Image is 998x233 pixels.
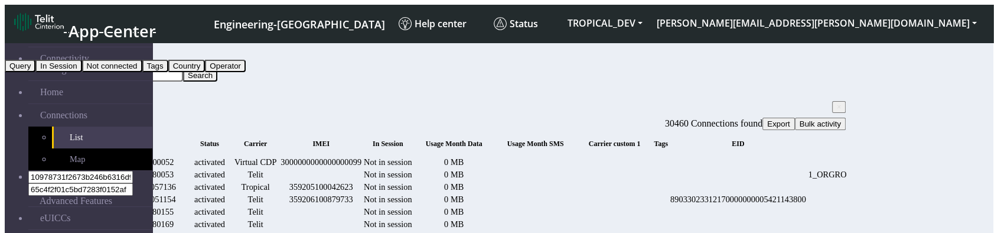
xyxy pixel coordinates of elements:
button: Query [5,60,35,72]
span: EID [732,140,744,148]
span: Usage Month SMS [507,140,564,148]
div: Virtual CDP [233,157,278,167]
div: Telit [233,170,278,180]
span: Carrier [244,140,267,148]
button: Country [168,60,206,72]
span: In Session [373,140,403,148]
span: List [70,132,83,143]
button: Operator [205,60,246,72]
div: Telit [233,207,278,217]
span: Not in session [364,170,412,179]
span: activated [194,207,225,216]
span: Carrier custom 1 [589,140,641,148]
button: Search [183,69,217,82]
a: Connectivity Management [28,47,152,80]
span: 0 MB [444,182,464,192]
button: Not connected [82,60,142,72]
img: status.svg [494,17,507,30]
div: fitlers menu [79,90,846,101]
div: Telit [233,195,278,205]
a: List [52,127,152,148]
span: Connections [40,110,87,121]
span: × [837,103,841,111]
div: 3000000000000000099 [281,157,361,167]
span: Not in session [364,195,412,204]
span: IMEI [312,140,330,148]
a: eUICCs [28,207,152,229]
button: [PERSON_NAME][EMAIL_ADDRESS][PERSON_NAME][DOMAIN_NAME] [650,12,984,34]
span: activated [194,219,225,229]
button: TROPICAL_DEV [560,12,650,34]
span: 0 MB [444,219,464,229]
span: App Center [69,20,156,42]
span: Export [767,119,790,128]
span: 0 MB [444,207,464,216]
span: activated [194,195,225,204]
button: Bulk activity [795,118,846,130]
a: Connections [28,104,152,127]
span: 0 MB [444,157,464,167]
span: activated [194,170,225,179]
span: Not in session [364,182,412,192]
div: Tropical [233,182,278,192]
img: knowledge.svg [399,17,412,30]
span: 30460 Connections found [665,118,762,128]
div: Telit [233,219,278,229]
span: Usage Month Data [426,140,482,148]
span: Not in session [364,219,412,229]
a: Your current platform instance [213,12,384,34]
button: Tags [142,60,168,72]
a: Map [52,148,152,170]
span: 0 MB [444,170,464,179]
button: In Session [35,60,81,72]
a: Home [28,81,152,103]
span: Map [70,154,85,164]
span: Not in session [364,207,412,216]
span: 0 MB [444,195,464,204]
div: 359205100042623 [281,182,361,192]
div: 89033023312170000000005421143800 [670,195,806,205]
div: Connections [79,107,846,118]
a: Status [489,12,560,35]
span: Advanced Features [40,196,112,206]
span: Bulk activity [800,119,841,128]
a: Help center [394,12,489,35]
span: Engineering-[GEOGRAPHIC_DATA] [214,17,385,31]
img: logo-telit-cinterion-gw-new.png [14,12,64,31]
span: Not in session [364,157,412,167]
span: Status [494,17,538,30]
div: 359206100879733 [281,195,361,205]
span: Status [200,140,219,148]
button: Export [762,118,795,130]
button: Close [832,101,846,113]
span: Help center [399,17,467,30]
span: activated [194,182,225,192]
span: Tags [654,140,668,148]
a: App Center [14,9,154,38]
span: activated [194,157,225,167]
